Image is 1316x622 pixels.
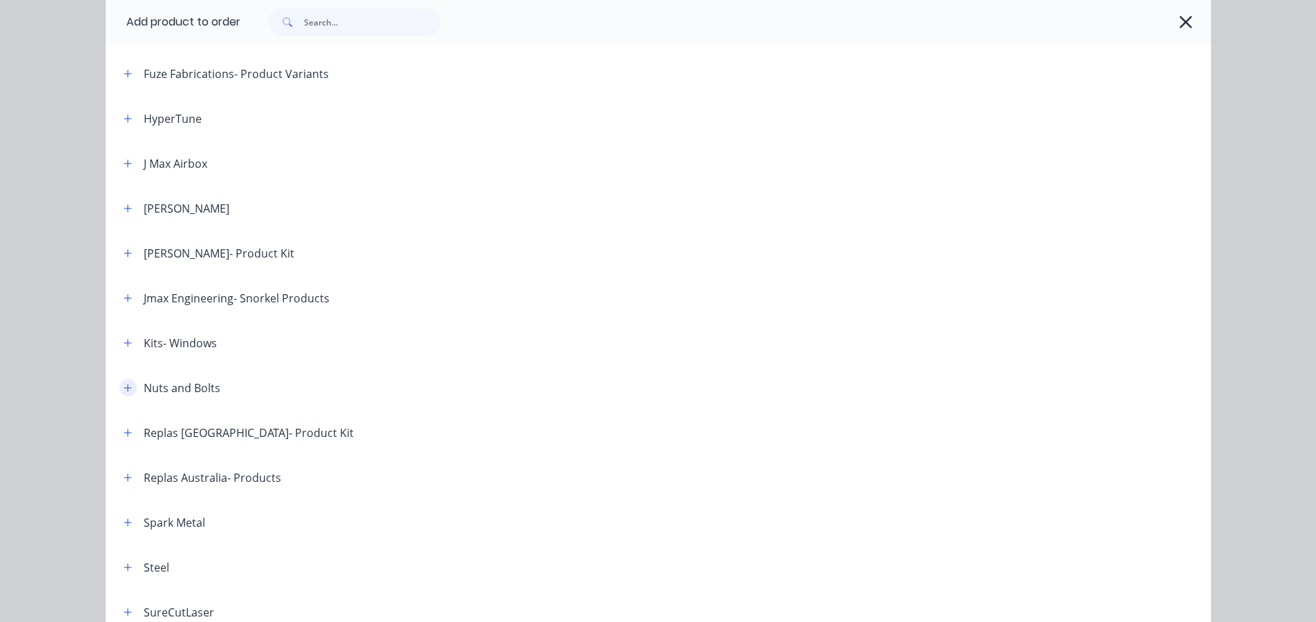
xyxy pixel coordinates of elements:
[144,335,217,351] div: Kits- Windows
[144,425,354,441] div: Replas [GEOGRAPHIC_DATA]- Product Kit
[144,469,281,486] div: Replas Australia- Products
[304,8,441,36] input: Search...
[144,604,214,621] div: SureCutLaser
[144,290,330,307] div: Jmax Engineering- Snorkel Products
[144,559,169,576] div: Steel
[144,200,229,217] div: [PERSON_NAME]
[144,380,220,396] div: Nuts and Bolts
[144,66,329,82] div: Fuze Fabrications- Product Variants
[144,110,202,127] div: HyperTune
[144,245,294,262] div: [PERSON_NAME]- Product Kit
[144,514,205,531] div: Spark Metal
[144,155,207,172] div: J Max Airbox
